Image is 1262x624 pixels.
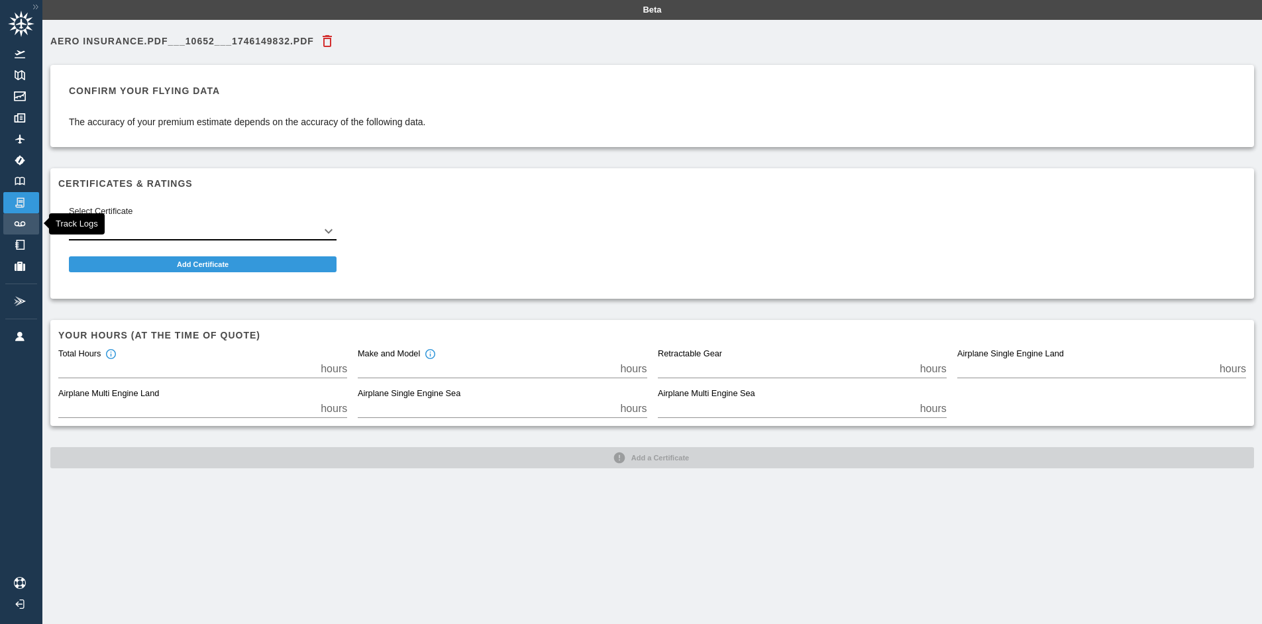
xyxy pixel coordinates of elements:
[1220,361,1246,377] p: hours
[50,36,314,46] h6: Aero Insurance.pdf___10652___1746149832.pdf
[658,348,722,360] label: Retractable Gear
[69,256,337,272] button: Add Certificate
[69,115,426,129] p: The accuracy of your premium estimate depends on the accuracy of the following data.
[658,388,755,400] label: Airplane Multi Engine Sea
[58,176,1246,191] h6: Certificates & Ratings
[620,401,647,417] p: hours
[58,328,1246,342] h6: Your hours (at the time of quote)
[957,348,1064,360] label: Airplane Single Engine Land
[620,361,647,377] p: hours
[105,348,117,360] svg: Total hours in fixed-wing aircraft
[425,348,437,360] svg: Total hours in the make and model of the insured aircraft
[358,388,460,400] label: Airplane Single Engine Sea
[321,401,347,417] p: hours
[358,348,436,360] div: Make and Model
[69,205,132,217] label: Select Certificate
[69,83,426,98] h6: Confirm your flying data
[321,361,347,377] p: hours
[58,388,159,400] label: Airplane Multi Engine Land
[920,361,947,377] p: hours
[920,401,947,417] p: hours
[58,348,117,360] div: Total Hours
